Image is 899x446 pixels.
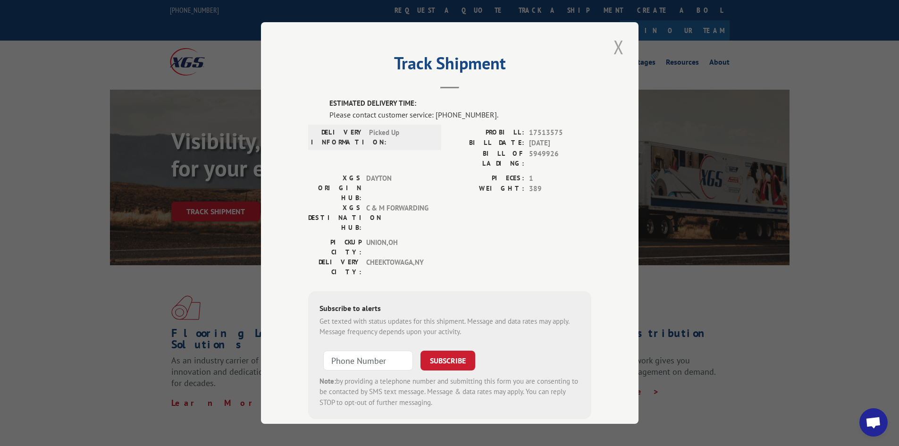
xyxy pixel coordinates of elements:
[308,57,591,75] h2: Track Shipment
[529,127,591,138] span: 17513575
[366,173,430,203] span: DAYTON
[329,98,591,109] label: ESTIMATED DELIVERY TIME:
[319,303,580,316] div: Subscribe to alerts
[308,237,361,257] label: PICKUP CITY:
[450,127,524,138] label: PROBILL:
[366,203,430,233] span: C & M FORWARDING
[319,377,336,386] strong: Note:
[319,316,580,337] div: Get texted with status updates for this shipment. Message and data rates may apply. Message frequ...
[529,149,591,168] span: 5949926
[366,257,430,277] span: CHEEKTOWAGA , NY
[611,34,627,60] button: Close modal
[323,351,413,370] input: Phone Number
[529,184,591,194] span: 389
[366,237,430,257] span: UNION , OH
[420,351,475,370] button: SUBSCRIBE
[450,138,524,149] label: BILL DATE:
[450,173,524,184] label: PIECES:
[450,184,524,194] label: WEIGHT:
[529,138,591,149] span: [DATE]
[859,408,888,437] a: Open chat
[311,127,364,147] label: DELIVERY INFORMATION:
[529,173,591,184] span: 1
[308,173,361,203] label: XGS ORIGIN HUB:
[369,127,433,147] span: Picked Up
[308,203,361,233] label: XGS DESTINATION HUB:
[329,109,591,120] div: Please contact customer service: [PHONE_NUMBER].
[308,257,361,277] label: DELIVERY CITY:
[319,376,580,408] div: by providing a telephone number and submitting this form you are consenting to be contacted by SM...
[450,149,524,168] label: BILL OF LADING:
